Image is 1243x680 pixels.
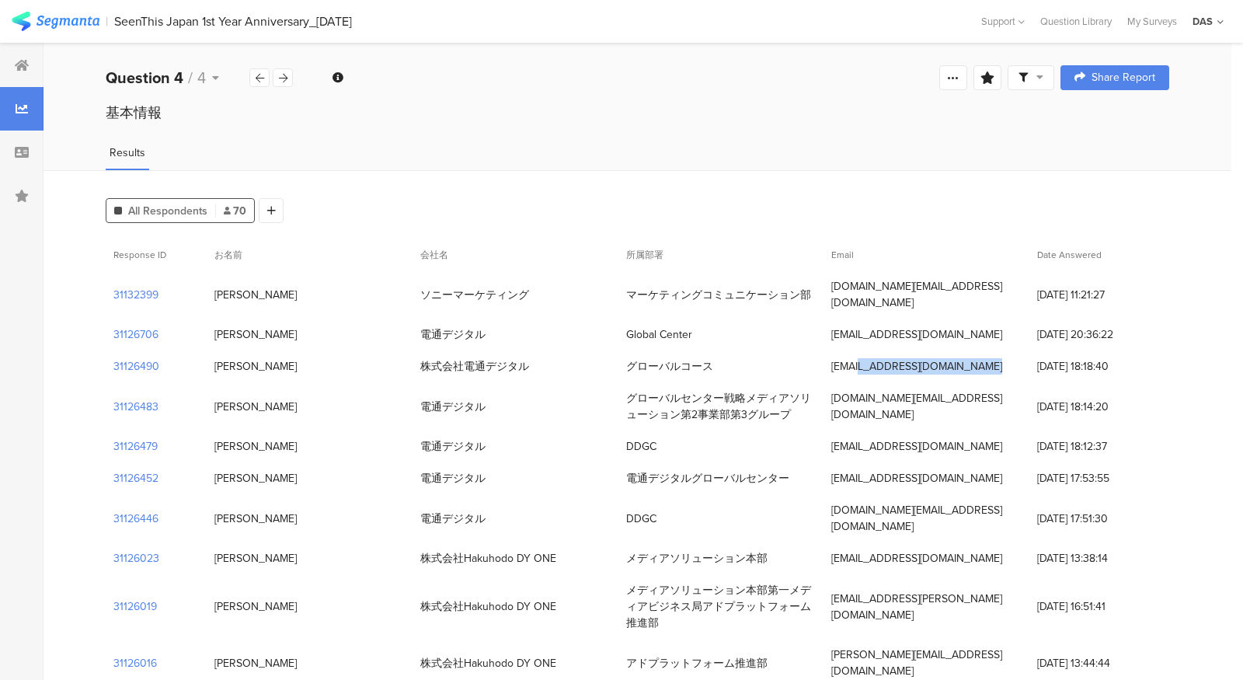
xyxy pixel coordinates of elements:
[626,326,692,343] div: Global Center
[1092,72,1155,83] span: Share Report
[113,438,158,455] section: 31126479
[113,399,158,415] section: 31126483
[1193,14,1213,29] div: DAS
[420,287,529,303] div: ソニーマーケティング
[113,358,159,375] section: 31126490
[128,203,207,219] span: All Respondents
[224,203,246,219] span: 70
[214,655,297,671] div: [PERSON_NAME]
[831,358,1002,375] div: [EMAIL_ADDRESS][DOMAIN_NAME]
[626,438,656,455] div: DDGC
[831,550,1002,567] div: [EMAIL_ADDRESS][DOMAIN_NAME]
[113,598,157,615] section: 31126019
[214,287,297,303] div: [PERSON_NAME]
[831,390,1022,423] div: [DOMAIN_NAME][EMAIL_ADDRESS][DOMAIN_NAME]
[420,438,486,455] div: 電通デジタル
[626,582,816,631] div: メディアソリューション本部第一メディアビジネス局アドプラットフォーム推進部
[1037,550,1161,567] span: [DATE] 13:38:14
[214,511,297,527] div: [PERSON_NAME]
[420,550,556,567] div: 株式会社Hakuhodo DY ONE
[626,287,811,303] div: マーケティングコミュニケーション部
[420,326,486,343] div: 電通デジタル
[1037,438,1161,455] span: [DATE] 18:12:37
[1037,358,1161,375] span: [DATE] 18:18:40
[1119,14,1185,29] a: My Surveys
[214,358,297,375] div: [PERSON_NAME]
[106,66,183,89] b: Question 4
[420,598,556,615] div: 株式会社Hakuhodo DY ONE
[981,9,1025,33] div: Support
[214,399,297,415] div: [PERSON_NAME]
[114,14,352,29] div: SeenThis Japan 1st Year Anniversary_[DATE]
[214,598,297,615] div: [PERSON_NAME]
[1037,287,1161,303] span: [DATE] 11:21:27
[831,470,1002,486] div: [EMAIL_ADDRESS][DOMAIN_NAME]
[113,550,159,567] section: 31126023
[197,66,206,89] span: 4
[113,511,158,527] section: 31126446
[831,278,1022,311] div: [DOMAIN_NAME][EMAIL_ADDRESS][DOMAIN_NAME]
[1037,511,1161,527] span: [DATE] 17:51:30
[113,287,158,303] section: 31132399
[214,248,242,262] span: お名前
[106,12,108,30] div: |
[626,390,816,423] div: グローバルセンター戦略メディアソリューション第2事業部第3グループ
[420,655,556,671] div: 株式会社Hakuhodo DY ONE
[831,502,1022,535] div: [DOMAIN_NAME][EMAIL_ADDRESS][DOMAIN_NAME]
[1037,470,1161,486] span: [DATE] 17:53:55
[626,511,656,527] div: DDGC
[110,145,145,161] span: Results
[831,438,1002,455] div: [EMAIL_ADDRESS][DOMAIN_NAME]
[420,399,486,415] div: 電通デジタル
[214,470,297,486] div: [PERSON_NAME]
[214,550,297,567] div: [PERSON_NAME]
[113,248,166,262] span: Response ID
[1037,655,1161,671] span: [DATE] 13:44:44
[113,655,157,671] section: 31126016
[831,647,1022,679] div: [PERSON_NAME][EMAIL_ADDRESS][DOMAIN_NAME]
[106,103,1169,123] div: 基本情報
[626,358,713,375] div: グローバルコース
[113,470,158,486] section: 31126452
[626,470,789,486] div: 電通デジタルグローバルセンター
[831,326,1002,343] div: [EMAIL_ADDRESS][DOMAIN_NAME]
[1032,14,1119,29] a: Question Library
[1037,399,1161,415] span: [DATE] 18:14:20
[1037,326,1161,343] span: [DATE] 20:36:22
[1037,598,1161,615] span: [DATE] 16:51:41
[831,248,854,262] span: Email
[626,655,768,671] div: アドプラットフォーム推進部
[113,326,158,343] section: 31126706
[420,248,448,262] span: 会社名
[188,66,193,89] span: /
[626,550,768,567] div: メディアソリューション本部
[420,358,529,375] div: 株式会社電通デジタル
[214,326,297,343] div: [PERSON_NAME]
[12,12,99,31] img: segmanta logo
[420,511,486,527] div: 電通デジタル
[214,438,297,455] div: [PERSON_NAME]
[420,470,486,486] div: 電通デジタル
[626,248,663,262] span: 所属部署
[831,591,1022,623] div: [EMAIL_ADDRESS][PERSON_NAME][DOMAIN_NAME]
[1037,248,1102,262] span: Date Answered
